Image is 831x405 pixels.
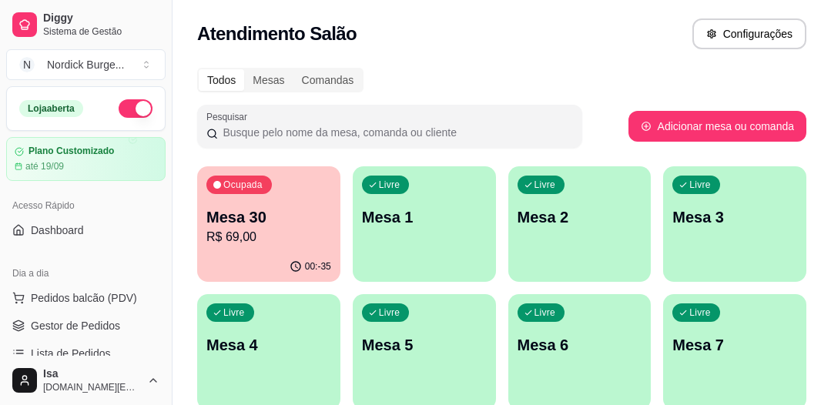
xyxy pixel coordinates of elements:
div: Mesas [244,69,293,91]
button: LivreMesa 3 [663,166,806,282]
p: Mesa 5 [362,334,487,356]
a: Dashboard [6,218,166,243]
button: Alterar Status [119,99,152,118]
p: 00:-35 [305,260,331,273]
span: Isa [43,367,141,381]
div: Acesso Rápido [6,193,166,218]
button: Isa[DOMAIN_NAME][EMAIL_ADDRESS][DOMAIN_NAME] [6,362,166,399]
button: LivreMesa 1 [353,166,496,282]
p: Mesa 30 [206,206,331,228]
p: Mesa 2 [518,206,642,228]
span: Sistema de Gestão [43,25,159,38]
span: Gestor de Pedidos [31,318,120,333]
p: Mesa 3 [672,206,797,228]
p: Livre [534,306,556,319]
p: Mesa 4 [206,334,331,356]
article: até 19/09 [25,160,64,172]
a: Gestor de Pedidos [6,313,166,338]
button: Configurações [692,18,806,49]
p: Ocupada [223,179,263,191]
p: R$ 69,00 [206,228,331,246]
span: N [19,57,35,72]
p: Mesa 7 [672,334,797,356]
button: OcupadaMesa 30R$ 69,0000:-35 [197,166,340,282]
span: [DOMAIN_NAME][EMAIL_ADDRESS][DOMAIN_NAME] [43,381,141,393]
p: Livre [689,179,711,191]
a: Lista de Pedidos [6,341,166,366]
div: Todos [199,69,244,91]
div: Loja aberta [19,100,83,117]
a: DiggySistema de Gestão [6,6,166,43]
button: LivreMesa 2 [508,166,652,282]
label: Pesquisar [206,110,253,123]
span: Lista de Pedidos [31,346,111,361]
p: Livre [379,306,400,319]
p: Mesa 1 [362,206,487,228]
button: Adicionar mesa ou comanda [628,111,806,142]
p: Livre [689,306,711,319]
p: Livre [379,179,400,191]
div: Nordick Burge ... [47,57,124,72]
div: Dia a dia [6,261,166,286]
input: Pesquisar [218,125,573,140]
p: Livre [223,306,245,319]
h2: Atendimento Salão [197,22,357,46]
span: Diggy [43,12,159,25]
article: Plano Customizado [28,146,114,157]
div: Comandas [293,69,363,91]
button: Pedidos balcão (PDV) [6,286,166,310]
button: Select a team [6,49,166,80]
p: Mesa 6 [518,334,642,356]
span: Pedidos balcão (PDV) [31,290,137,306]
p: Livre [534,179,556,191]
span: Dashboard [31,223,84,238]
a: Plano Customizadoaté 19/09 [6,137,166,181]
